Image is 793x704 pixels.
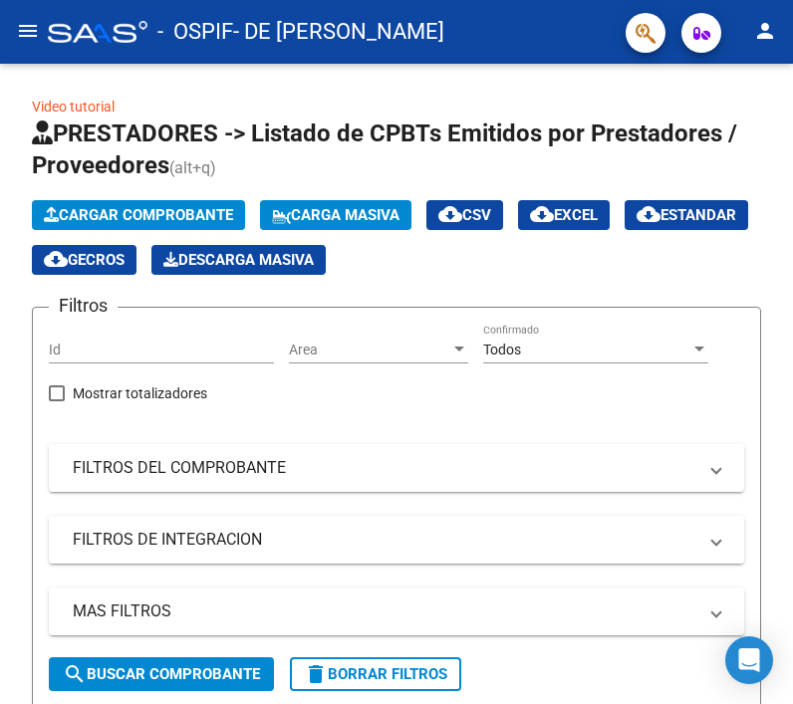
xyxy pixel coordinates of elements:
mat-icon: cloud_download [637,202,661,226]
button: Carga Masiva [260,200,411,230]
mat-icon: cloud_download [530,202,554,226]
button: Descarga Masiva [151,245,326,275]
h3: Filtros [49,292,118,320]
mat-icon: delete [304,662,328,686]
span: Borrar Filtros [304,665,447,683]
button: Borrar Filtros [290,657,461,691]
span: Descarga Masiva [163,251,314,269]
span: Cargar Comprobante [44,206,233,224]
mat-icon: search [63,662,87,686]
span: PRESTADORES -> Listado de CPBTs Emitidos por Prestadores / Proveedores [32,119,737,179]
span: CSV [438,206,491,224]
button: Cargar Comprobante [32,200,245,230]
mat-panel-title: MAS FILTROS [73,600,696,622]
span: Gecros [44,251,125,269]
button: EXCEL [518,200,610,230]
button: Estandar [625,200,748,230]
div: Open Intercom Messenger [725,636,773,684]
mat-icon: menu [16,19,40,43]
mat-expansion-panel-header: FILTROS DE INTEGRACION [49,516,744,564]
mat-icon: cloud_download [44,247,68,271]
span: - OSPIF [157,10,233,54]
span: EXCEL [530,206,598,224]
button: Gecros [32,245,136,275]
a: Video tutorial [32,99,115,115]
mat-expansion-panel-header: MAS FILTROS [49,587,744,635]
span: Mostrar totalizadores [73,381,207,405]
span: (alt+q) [169,158,216,177]
mat-panel-title: FILTROS DEL COMPROBANTE [73,457,696,479]
span: Todos [483,342,521,357]
span: Estandar [637,206,736,224]
mat-icon: person [753,19,777,43]
app-download-masive: Descarga masiva de comprobantes (adjuntos) [151,245,326,275]
span: Carga Masiva [272,206,399,224]
mat-expansion-panel-header: FILTROS DEL COMPROBANTE [49,444,744,492]
button: CSV [426,200,503,230]
mat-panel-title: FILTROS DE INTEGRACION [73,529,696,551]
button: Buscar Comprobante [49,657,274,691]
mat-icon: cloud_download [438,202,462,226]
span: Buscar Comprobante [63,665,260,683]
span: - DE [PERSON_NAME] [233,10,444,54]
span: Area [289,342,450,358]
